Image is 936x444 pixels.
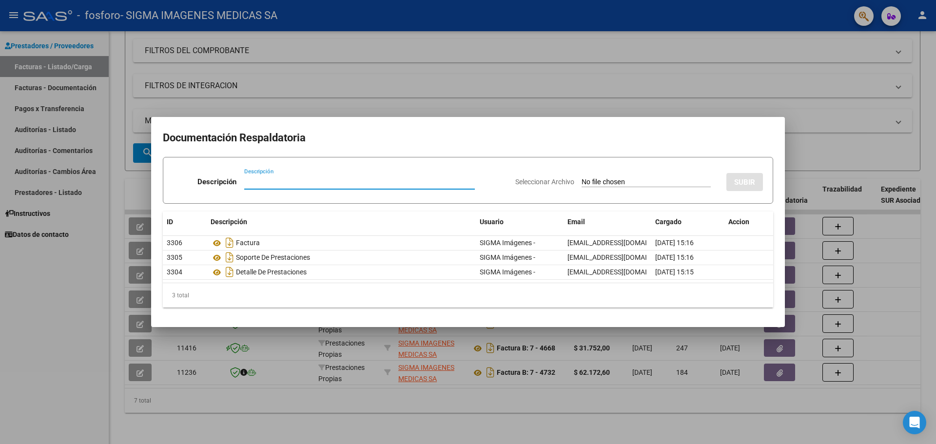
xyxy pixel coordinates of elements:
span: Accion [728,218,749,226]
span: [EMAIL_ADDRESS][DOMAIN_NAME] [567,268,676,276]
span: Descripción [211,218,247,226]
datatable-header-cell: Descripción [207,212,476,232]
span: SIGMA Imágenes - [480,239,535,247]
i: Descargar documento [223,250,236,265]
span: Cargado [655,218,682,226]
div: 3 total [163,283,773,308]
span: 3304 [167,268,182,276]
p: Descripción [197,176,236,188]
datatable-header-cell: ID [163,212,207,232]
div: Soporte De Prestaciones [211,250,472,265]
span: ID [167,218,173,226]
span: SIGMA Imágenes - [480,253,535,261]
span: SIGMA Imágenes - [480,268,535,276]
span: [DATE] 15:16 [655,239,694,247]
span: 3306 [167,239,182,247]
i: Descargar documento [223,264,236,280]
span: 3305 [167,253,182,261]
span: [DATE] 15:16 [655,253,694,261]
span: SUBIR [734,178,755,187]
span: Email [567,218,585,226]
span: [EMAIL_ADDRESS][DOMAIN_NAME] [567,239,676,247]
datatable-header-cell: Cargado [651,212,724,232]
span: Usuario [480,218,504,226]
span: [EMAIL_ADDRESS][DOMAIN_NAME] [567,253,676,261]
datatable-header-cell: Accion [724,212,773,232]
datatable-header-cell: Email [564,212,651,232]
span: Seleccionar Archivo [515,178,574,186]
i: Descargar documento [223,235,236,251]
div: Detalle De Prestaciones [211,264,472,280]
button: SUBIR [726,173,763,191]
div: Open Intercom Messenger [903,411,926,434]
div: Factura [211,235,472,251]
datatable-header-cell: Usuario [476,212,564,232]
h2: Documentación Respaldatoria [163,129,773,147]
span: [DATE] 15:15 [655,268,694,276]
